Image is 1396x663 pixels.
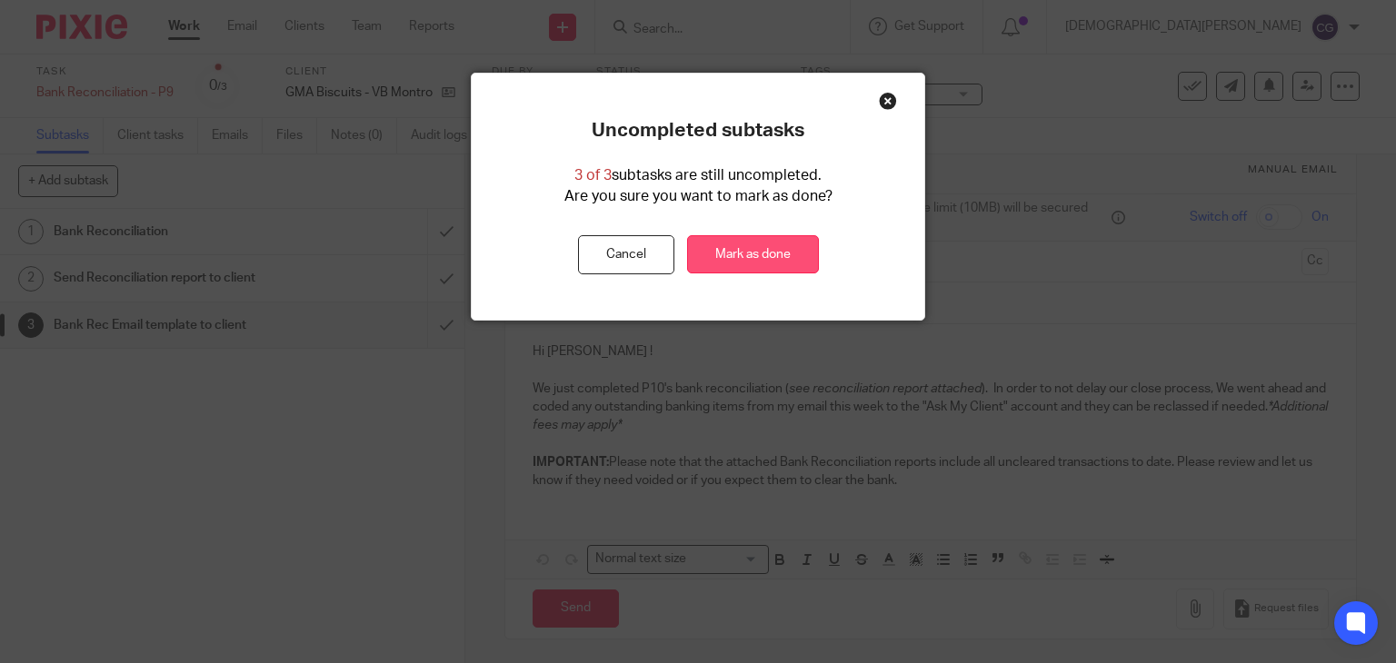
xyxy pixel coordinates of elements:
[574,165,822,186] p: subtasks are still uncompleted.
[564,186,833,207] p: Are you sure you want to mark as done?
[879,92,897,110] div: Close this dialog window
[592,119,804,143] p: Uncompleted subtasks
[578,235,674,274] button: Cancel
[687,235,819,274] a: Mark as done
[574,168,612,183] span: 3 of 3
